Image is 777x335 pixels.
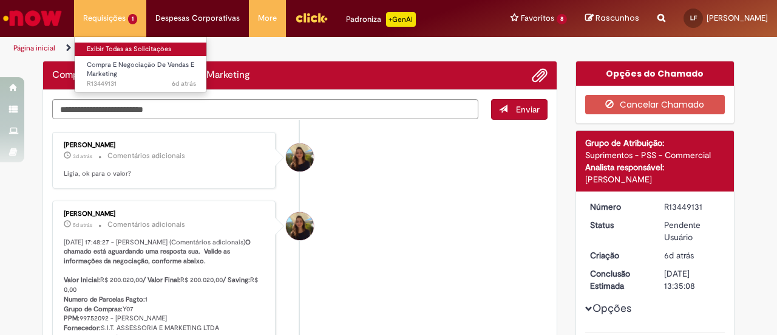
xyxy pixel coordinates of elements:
button: Enviar [491,99,548,120]
a: Exibir Todas as Solicitações [75,43,208,56]
div: [PERSON_NAME] [64,210,266,218]
div: [DATE] 13:35:08 [664,268,721,292]
textarea: Digite sua mensagem aqui... [52,99,478,119]
b: PPM: [64,314,80,323]
b: O chamado está aguardando uma resposta sua. Valide as informações da negociação, conforme abaixo.... [64,238,253,285]
ul: Trilhas de página [9,37,509,60]
div: Lara Moccio Breim Solera [286,212,314,240]
div: [PERSON_NAME] [585,173,725,185]
b: / Valor Final: [143,275,180,285]
div: [PERSON_NAME] [64,142,266,149]
h2: Compra E Negociação De Vendas E Marketing Histórico de tíquete [52,70,250,81]
time: 26/08/2025 15:35:01 [664,250,694,261]
b: Grupo de Compras: [64,305,123,314]
img: click_logo_yellow_360x200.png [295,9,328,27]
span: Favoritos [521,12,554,24]
span: 6d atrás [664,250,694,261]
dt: Criação [581,249,656,261]
span: R13449131 [87,79,196,89]
b: Numero de Parcelas Pagto: [64,295,145,304]
time: 26/08/2025 15:35:03 [172,79,196,88]
span: 3d atrás [73,153,92,160]
a: Rascunhos [585,13,639,24]
div: Opções do Chamado [576,61,735,86]
button: Cancelar Chamado [585,95,725,114]
span: 6d atrás [172,79,196,88]
span: 5d atrás [73,221,92,229]
button: Adicionar anexos [532,67,548,83]
span: Compra E Negociação De Vendas E Marketing [87,60,194,79]
dt: Status [581,219,656,231]
span: Requisições [83,12,126,24]
a: Página inicial [13,43,55,53]
time: 27/08/2025 17:48:27 [73,221,92,229]
p: Ligia, ok para o valor? [64,169,266,179]
img: ServiceNow [1,6,64,30]
div: 26/08/2025 15:35:01 [664,249,721,261]
a: Aberto R13449131 : Compra E Negociação De Vendas E Marketing [75,58,208,85]
span: LF [690,14,697,22]
small: Comentários adicionais [107,219,185,230]
dt: Número [581,201,656,213]
small: Comentários adicionais [107,151,185,161]
span: 1 [128,14,137,24]
span: Rascunhos [595,12,639,24]
b: / Saving: [223,275,250,285]
span: [PERSON_NAME] [707,13,768,23]
dt: Conclusão Estimada [581,268,656,292]
time: 29/08/2025 17:01:31 [73,153,92,160]
b: Fornecedor: [64,323,101,333]
div: Padroniza [346,12,416,27]
span: Despesas Corporativas [155,12,240,24]
ul: Requisições [74,36,207,92]
div: Grupo de Atribuição: [585,137,725,149]
p: +GenAi [386,12,416,27]
span: More [258,12,277,24]
div: Pendente Usuário [664,219,721,243]
div: Analista responsável: [585,161,725,173]
div: Suprimentos - PSS - Commercial [585,149,725,161]
div: R13449131 [664,201,721,213]
span: 8 [557,14,567,24]
span: Enviar [516,104,540,115]
div: Lara Moccio Breim Solera [286,143,314,171]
